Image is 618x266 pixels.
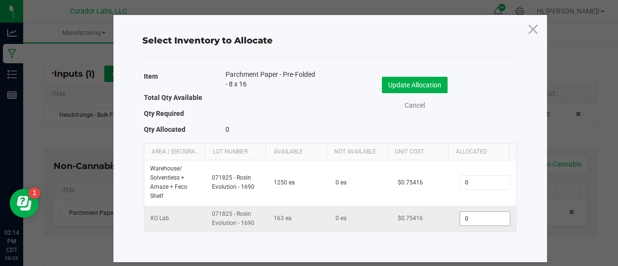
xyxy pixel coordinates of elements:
[144,91,202,104] label: Total Qty Available
[150,165,187,200] span: Warehouse / Solventless + Amaze + Feco Shelf
[336,179,347,186] span: 0 ea
[206,206,268,232] td: 071825 - Rosin Evolution - 1690
[266,144,326,160] th: Available
[205,144,266,160] th: Lot Number
[395,100,434,111] a: Cancel
[144,144,205,160] th: Area / [GEOGRAPHIC_DATA]
[448,144,509,160] th: Allocated
[144,70,158,83] label: Item
[382,77,448,93] button: Update Allocation
[398,179,423,186] span: $0.75416
[10,189,39,218] iframe: Resource center
[274,179,295,186] span: 1250 ea
[336,215,347,222] span: 0 ea
[387,144,448,160] th: Unit Cost
[150,215,169,222] span: XO Lab
[206,160,268,206] td: 071825 - Rosin Evolution - 1690
[144,107,184,120] label: Qty Required
[28,187,40,199] iframe: Resource center unread badge
[274,215,292,222] span: 163 ea
[326,144,387,160] th: Not Available
[142,35,273,46] span: Select Inventory to Allocate
[225,126,229,133] span: 0
[225,70,315,89] span: Parchment Paper - Pre-Folded - 8 x 16
[144,123,185,136] label: Qty Allocated
[398,215,423,222] span: $0.75416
